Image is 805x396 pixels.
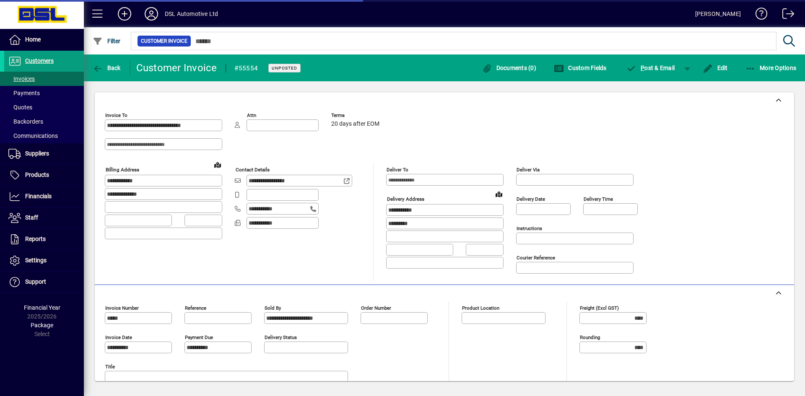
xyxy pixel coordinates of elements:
[25,57,54,64] span: Customers
[462,305,499,311] mat-label: Product location
[265,305,281,311] mat-label: Sold by
[93,38,121,44] span: Filter
[517,255,555,261] mat-label: Courier Reference
[4,114,84,129] a: Backorders
[185,305,206,311] mat-label: Reference
[580,305,619,311] mat-label: Freight (excl GST)
[554,65,607,71] span: Custom Fields
[580,334,600,340] mat-label: Rounding
[93,65,121,71] span: Back
[584,196,613,202] mat-label: Delivery time
[8,90,40,96] span: Payments
[641,65,644,71] span: P
[387,167,408,173] mat-label: Deliver To
[517,196,545,202] mat-label: Delivery date
[743,60,799,75] button: More Options
[4,165,84,186] a: Products
[91,34,123,49] button: Filter
[517,225,542,231] mat-label: Instructions
[8,75,35,82] span: Invoices
[4,229,84,250] a: Reports
[25,150,49,157] span: Suppliers
[25,278,46,285] span: Support
[703,65,728,71] span: Edit
[482,65,536,71] span: Documents (0)
[105,364,115,370] mat-label: Title
[25,214,38,221] span: Staff
[138,6,165,21] button: Profile
[4,100,84,114] a: Quotes
[185,334,213,340] mat-label: Payment due
[265,334,297,340] mat-label: Delivery status
[31,322,53,329] span: Package
[105,305,139,311] mat-label: Invoice number
[165,7,218,21] div: DSL Automotive Ltd
[361,305,391,311] mat-label: Order number
[4,186,84,207] a: Financials
[745,65,797,71] span: More Options
[8,104,32,111] span: Quotes
[4,72,84,86] a: Invoices
[4,143,84,164] a: Suppliers
[8,132,58,139] span: Communications
[331,121,379,127] span: 20 days after EOM
[4,86,84,100] a: Payments
[25,236,46,242] span: Reports
[626,65,675,71] span: ost & Email
[136,61,217,75] div: Customer Invoice
[4,29,84,50] a: Home
[234,62,258,75] div: #55554
[622,60,679,75] button: Post & Email
[25,171,49,178] span: Products
[8,118,43,125] span: Backorders
[331,113,382,118] span: Terms
[141,37,187,45] span: Customer Invoice
[4,129,84,143] a: Communications
[749,2,768,29] a: Knowledge Base
[111,6,138,21] button: Add
[492,187,506,201] a: View on map
[552,60,609,75] button: Custom Fields
[25,36,41,43] span: Home
[105,334,132,340] mat-label: Invoice date
[272,65,297,71] span: Unposted
[701,60,730,75] button: Edit
[25,193,52,199] span: Financials
[517,167,540,173] mat-label: Deliver via
[105,112,127,118] mat-label: Invoice To
[4,250,84,271] a: Settings
[480,60,538,75] button: Documents (0)
[24,304,60,311] span: Financial Year
[776,2,795,29] a: Logout
[4,207,84,228] a: Staff
[4,272,84,292] a: Support
[695,7,741,21] div: [PERSON_NAME]
[247,112,256,118] mat-label: Attn
[25,257,47,264] span: Settings
[84,60,130,75] app-page-header-button: Back
[211,158,224,171] a: View on map
[91,60,123,75] button: Back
